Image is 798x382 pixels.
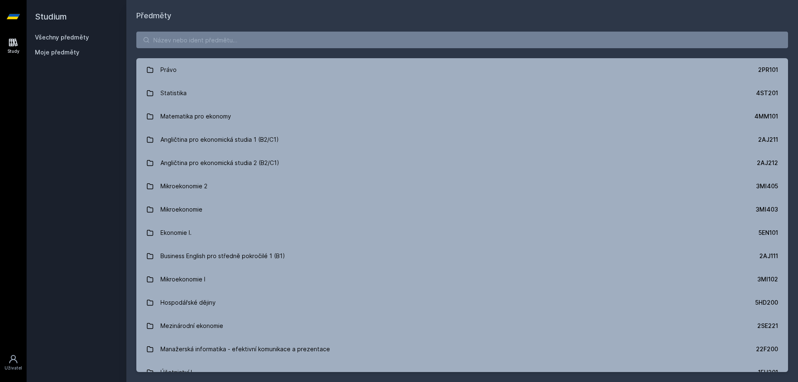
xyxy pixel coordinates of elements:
[136,81,788,105] a: Statistika 4ST201
[160,294,216,311] div: Hospodářské dějiny
[136,151,788,175] a: Angličtina pro ekonomická studia 2 (B2/C1) 2AJ212
[136,128,788,151] a: Angličtina pro ekonomická studia 1 (B2/C1) 2AJ211
[160,364,194,381] div: Účetnictví I.
[160,318,223,334] div: Mezinárodní ekonomie
[756,182,778,190] div: 3MI405
[7,48,20,54] div: Study
[35,34,89,41] a: Všechny předměty
[2,350,25,375] a: Uživatel
[160,108,231,125] div: Matematika pro ekonomy
[2,33,25,59] a: Study
[756,89,778,97] div: 4ST201
[160,201,202,218] div: Mikroekonomie
[759,252,778,260] div: 2AJ111
[160,248,285,264] div: Business English pro středně pokročilé 1 (B1)
[757,275,778,283] div: 3MI102
[136,268,788,291] a: Mikroekonomie I 3MI102
[160,271,205,288] div: Mikroekonomie I
[136,32,788,48] input: Název nebo ident předmětu…
[759,229,778,237] div: 5EN101
[755,298,778,307] div: 5HD200
[136,105,788,128] a: Matematika pro ekonomy 4MM101
[160,85,187,101] div: Statistika
[136,244,788,268] a: Business English pro středně pokročilé 1 (B1) 2AJ111
[160,155,279,171] div: Angličtina pro ekonomická studia 2 (B2/C1)
[136,175,788,198] a: Mikroekonomie 2 3MI405
[136,58,788,81] a: Právo 2PR101
[136,221,788,244] a: Ekonomie I. 5EN101
[758,66,778,74] div: 2PR101
[758,368,778,377] div: 1FU201
[756,205,778,214] div: 3MI403
[160,224,192,241] div: Ekonomie I.
[136,314,788,338] a: Mezinárodní ekonomie 2SE221
[136,291,788,314] a: Hospodářské dějiny 5HD200
[136,10,788,22] h1: Předměty
[160,341,330,357] div: Manažerská informatika - efektivní komunikace a prezentace
[5,365,22,371] div: Uživatel
[758,136,778,144] div: 2AJ211
[136,198,788,221] a: Mikroekonomie 3MI403
[160,131,279,148] div: Angličtina pro ekonomická studia 1 (B2/C1)
[757,159,778,167] div: 2AJ212
[160,62,177,78] div: Právo
[754,112,778,121] div: 4MM101
[160,178,207,195] div: Mikroekonomie 2
[756,345,778,353] div: 22F200
[35,48,79,57] span: Moje předměty
[136,338,788,361] a: Manažerská informatika - efektivní komunikace a prezentace 22F200
[757,322,778,330] div: 2SE221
